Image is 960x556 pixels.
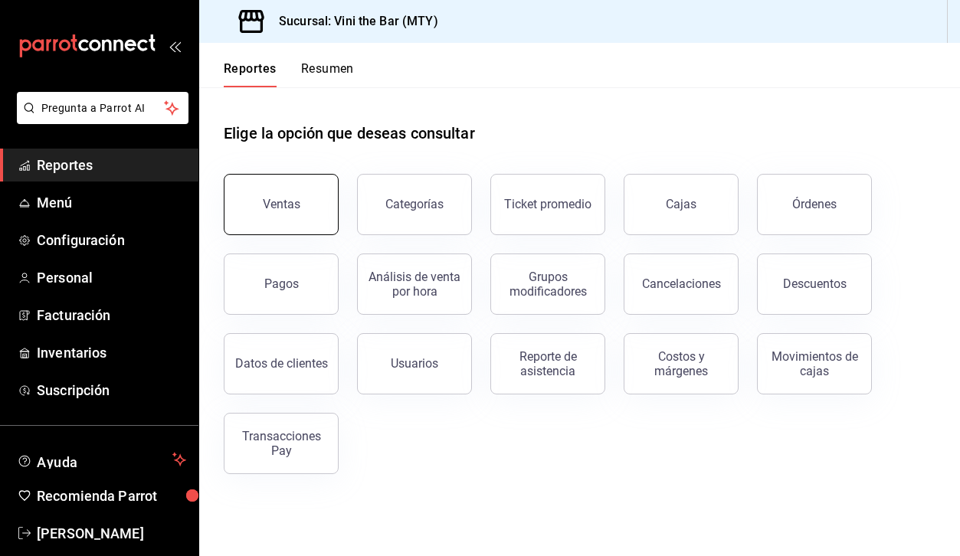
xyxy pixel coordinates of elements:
[37,380,186,401] span: Suscripción
[624,253,739,315] button: Cancelaciones
[357,333,472,394] button: Usuarios
[41,100,165,116] span: Pregunta a Parrot AI
[263,197,300,211] div: Ventas
[391,356,438,371] div: Usuarios
[235,356,328,371] div: Datos de clientes
[357,174,472,235] button: Categorías
[17,92,188,124] button: Pregunta a Parrot AI
[37,155,186,175] span: Reportes
[267,12,438,31] h3: Sucursal: Vini the Bar (MTY)
[301,61,354,87] button: Resumen
[224,61,354,87] div: navigation tabs
[757,333,872,394] button: Movimientos de cajas
[490,333,605,394] button: Reporte de asistencia
[504,197,591,211] div: Ticket promedio
[224,174,339,235] button: Ventas
[767,349,862,378] div: Movimientos de cajas
[37,267,186,288] span: Personal
[385,197,444,211] div: Categorías
[11,111,188,127] a: Pregunta a Parrot AI
[624,333,739,394] button: Costos y márgenes
[500,270,595,299] div: Grupos modificadores
[234,429,329,458] div: Transacciones Pay
[792,197,837,211] div: Órdenes
[490,174,605,235] button: Ticket promedio
[666,197,696,211] div: Cajas
[757,253,872,315] button: Descuentos
[224,413,339,474] button: Transacciones Pay
[634,349,729,378] div: Costos y márgenes
[37,486,186,506] span: Recomienda Parrot
[624,174,739,235] button: Cajas
[264,276,299,291] div: Pagos
[357,253,472,315] button: Análisis de venta por hora
[490,253,605,315] button: Grupos modificadores
[500,349,595,378] div: Reporte de asistencia
[37,192,186,213] span: Menú
[224,333,339,394] button: Datos de clientes
[224,61,277,87] button: Reportes
[37,305,186,325] span: Facturación
[37,342,186,363] span: Inventarios
[757,174,872,235] button: Órdenes
[783,276,847,291] div: Descuentos
[37,450,166,469] span: Ayuda
[37,523,186,544] span: [PERSON_NAME]
[169,40,181,52] button: open_drawer_menu
[224,122,475,145] h1: Elige la opción que deseas consultar
[642,276,721,291] div: Cancelaciones
[367,270,462,299] div: Análisis de venta por hora
[37,230,186,250] span: Configuración
[224,253,339,315] button: Pagos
